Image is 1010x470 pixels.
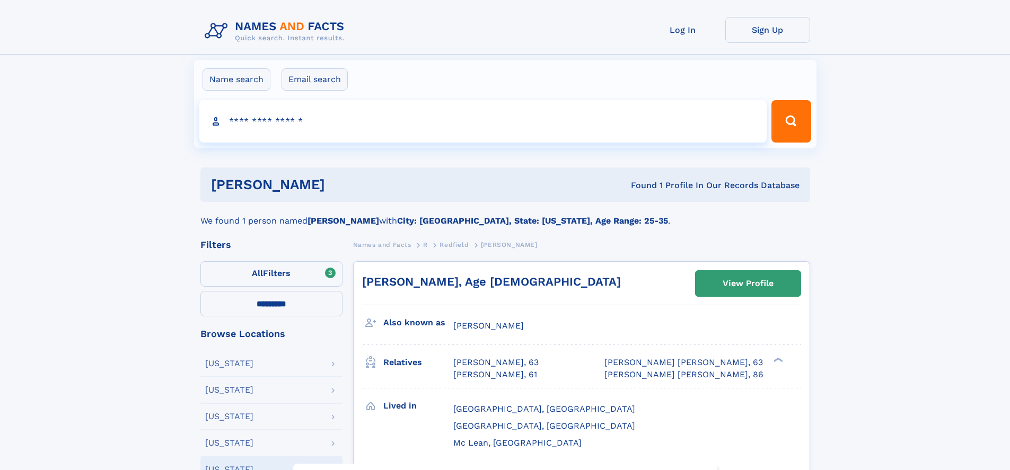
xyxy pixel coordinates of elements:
a: Names and Facts [353,238,411,251]
b: City: [GEOGRAPHIC_DATA], State: [US_STATE], Age Range: 25-35 [397,216,668,226]
a: [PERSON_NAME], 63 [453,357,539,368]
label: Email search [282,68,348,91]
div: We found 1 person named with . [200,202,810,227]
div: ❯ [771,357,784,363]
span: [PERSON_NAME] [481,241,538,249]
span: [GEOGRAPHIC_DATA], [GEOGRAPHIC_DATA] [453,404,635,414]
a: Sign Up [725,17,810,43]
input: search input [199,100,767,143]
a: R [423,238,428,251]
div: View Profile [723,271,774,296]
h3: Relatives [383,353,453,371]
div: [US_STATE] [205,386,253,394]
span: Redfield [440,241,469,249]
a: [PERSON_NAME], 61 [453,369,537,380]
label: Name search [203,68,270,91]
div: Browse Locations [200,329,342,339]
img: Logo Names and Facts [200,17,353,46]
button: Search Button [771,100,811,143]
span: [GEOGRAPHIC_DATA], [GEOGRAPHIC_DATA] [453,421,635,431]
span: R [423,241,428,249]
b: [PERSON_NAME] [308,216,379,226]
span: Mc Lean, [GEOGRAPHIC_DATA] [453,438,582,448]
a: [PERSON_NAME] [PERSON_NAME], 86 [604,369,763,380]
span: [PERSON_NAME] [453,321,524,331]
div: Filters [200,240,342,250]
h1: [PERSON_NAME] [211,178,478,191]
div: Found 1 Profile In Our Records Database [478,180,800,191]
label: Filters [200,261,342,287]
div: [US_STATE] [205,412,253,421]
a: View Profile [696,271,801,296]
div: [US_STATE] [205,359,253,368]
a: Log In [640,17,725,43]
h3: Lived in [383,397,453,415]
a: [PERSON_NAME], Age [DEMOGRAPHIC_DATA] [362,275,621,288]
h3: Also known as [383,314,453,332]
span: All [252,268,263,278]
div: [US_STATE] [205,439,253,447]
a: Redfield [440,238,469,251]
a: [PERSON_NAME] [PERSON_NAME], 63 [604,357,763,368]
